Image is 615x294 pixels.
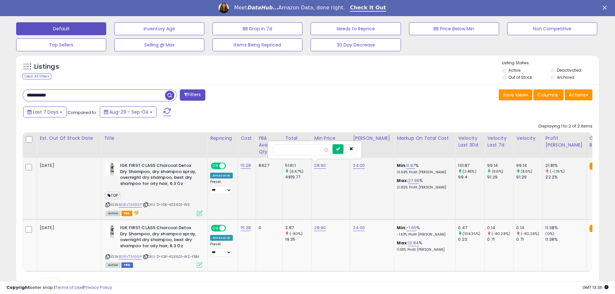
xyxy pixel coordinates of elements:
p: -1.63% Profit [PERSON_NAME] [397,232,450,237]
div: % [397,163,450,175]
span: Columns [538,92,558,98]
p: 10.69% Profit [PERSON_NAME] [397,170,450,175]
div: Preset: [210,242,233,257]
div: Close [603,6,609,10]
div: FBA Available Qty [259,135,280,155]
div: 99.4 [458,174,484,180]
a: 11.97 [406,162,415,169]
div: Min Price [314,135,347,142]
p: Listing States: [502,60,599,66]
div: Repricing [210,135,235,142]
button: 30 Day Decrease [311,38,401,51]
div: 3.87 [285,225,311,231]
label: Out of Stock [508,75,532,80]
div: Cost [241,135,253,142]
span: FBA [121,211,132,216]
small: (104.35%) [463,231,480,236]
button: Items Being Repriced [212,38,302,51]
button: Top Sellers [16,38,106,51]
div: 99.14 [516,163,542,168]
button: Save View [499,89,532,100]
div: ASIN: [106,225,202,267]
a: 15.28 [241,225,251,231]
b: Max: [397,177,408,184]
label: Archived [557,75,574,80]
span: Aug-29 - Sep-04 [109,109,149,115]
small: (8.6%) [492,169,504,174]
b: Min: [397,225,406,231]
div: 21.81% [545,163,586,168]
a: Check It Out [350,5,386,12]
div: 91.29 [516,174,542,180]
a: Terms of Use [55,284,83,290]
div: 19.35 [285,237,311,242]
span: OFF [225,163,235,169]
h5: Listings [34,62,59,71]
div: Meet Amazon Data, done right. [234,5,345,11]
div: Est. Out Of Stock Date [40,135,98,142]
button: Aug-29 - Sep-04 [100,106,157,117]
span: Show: entries [27,280,74,286]
a: 28.90 [314,162,326,169]
i: hazardous material [132,210,139,215]
a: 34.00 [353,225,365,231]
small: FBA [589,163,601,170]
div: 11.38% [545,225,586,231]
a: 27.96 [408,177,419,184]
span: All listings currently available for purchase on Amazon [106,211,120,216]
b: Min: [397,162,406,168]
span: FBM [121,262,133,268]
div: % [397,240,450,252]
b: Max: [397,240,408,246]
a: 12.84 [408,240,419,246]
small: (6.67%) [290,169,304,174]
b: IGK FIRST CLASS Charcoal Detox Dry Shampoo, dry shampoo spray, overnight dry shampoo, best dry sh... [120,163,199,188]
div: seller snap | | [6,285,112,291]
span: | SKU: D-IGK-403601-WS [143,202,190,207]
span: All listings currently available for purchase on Amazon [106,262,120,268]
button: Inventory Age [114,22,204,35]
div: Preset: [210,180,233,194]
div: Markup on Total Cost [397,135,453,142]
div: [PERSON_NAME] [353,135,391,142]
b: IGK FIRST CLASS Charcoal Detox Dry Shampoo, dry shampoo spray, overnight dry shampoo, best dry sh... [120,225,199,250]
span: Compared to: [67,109,97,116]
div: 0.71 [516,237,542,242]
button: Non Competitive [507,22,597,35]
strong: Copyright [6,284,30,290]
div: 0.14 [487,225,513,231]
small: (0%) [545,231,554,236]
a: B08VT3499P [119,202,142,208]
span: OFF [225,226,235,231]
span: Last 7 Days [33,109,58,115]
div: 5141.1 [285,163,311,168]
small: FBA [589,225,601,232]
div: % [397,225,450,237]
small: (-80%) [290,231,303,236]
th: The percentage added to the cost of goods (COGS) that forms the calculator for Min & Max prices. [394,132,456,158]
p: [DATE] [40,225,96,231]
div: Profit [PERSON_NAME] [545,135,584,148]
img: Profile image for Georgie [219,3,229,13]
button: Columns [533,89,564,100]
a: B08VT3499P [119,254,142,259]
p: 11.38% Profit [PERSON_NAME] [397,248,450,252]
small: (8.6%) [521,169,533,174]
button: BB Price Below Min [409,22,499,35]
div: Velocity Last 7d [487,135,511,148]
button: BB Drop in 7d [212,22,302,35]
div: 22.2% [545,174,586,180]
div: Total Profit [285,135,309,148]
div: 101.87 [458,163,484,168]
span: ON [211,226,220,231]
label: Active [508,67,520,73]
a: -1.60 [406,225,416,231]
a: Privacy Policy [84,284,112,290]
div: 0.71 [487,237,513,242]
span: ON [211,163,220,169]
button: Needs to Reprice [311,22,401,35]
label: Deactivated [557,67,581,73]
a: 28.90 [314,225,326,231]
small: (-1.76%) [550,169,565,174]
button: Actions [565,89,592,100]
